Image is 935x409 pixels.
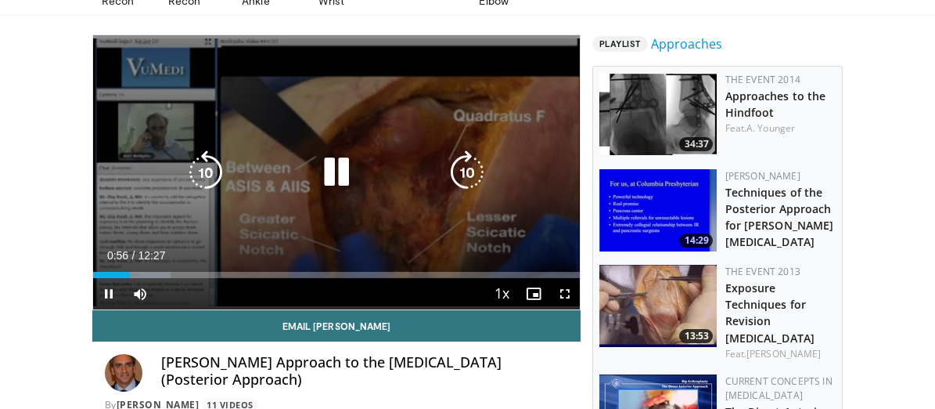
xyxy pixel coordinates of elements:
a: Approaches to the Hindfoot [725,89,825,120]
a: The Event 2013 [725,265,800,278]
div: Feat. [725,347,836,361]
button: Mute [124,278,156,309]
video-js: Video Player [93,35,581,309]
span: 13:53 [679,329,713,343]
a: 14:29 [599,169,717,252]
span: Playlist [592,36,647,52]
a: [PERSON_NAME] [746,347,821,360]
a: 34:37 [599,73,717,155]
span: 0:56 [107,249,128,262]
a: Techniques of the Posterior Approach for [PERSON_NAME] [MEDICAL_DATA] [725,185,833,249]
span: 14:29 [679,233,713,248]
span: 12:27 [138,249,165,262]
a: 13:53 [599,265,717,347]
img: bKdxKv0jK92UJBOH4xMDoxOjB1O8AjAz.150x105_q85_crop-smart_upscale.jpg [599,169,717,252]
img: Avatar [105,354,142,392]
a: Current Concepts in [MEDICAL_DATA] [725,375,832,402]
span: 34:37 [679,137,713,151]
span: / [132,249,135,262]
a: A. Younger [746,121,795,135]
a: Approaches [651,34,722,53]
button: Fullscreen [548,278,580,309]
div: Feat. [725,121,836,136]
img: J9XehesEoQgsycYX4xMDoxOmtxOwKG7D.150x105_q85_crop-smart_upscale.jpg [599,73,717,155]
button: Pause [93,278,124,309]
img: 16d600b7-4875-420c-b295-1ea96c16a48f.150x105_q85_crop-smart_upscale.jpg [599,265,717,347]
h4: [PERSON_NAME] Approach to the [MEDICAL_DATA] (Posterior Approach) [161,354,569,388]
button: Enable picture-in-picture mode [517,278,548,309]
div: Progress Bar [93,272,581,278]
a: Email [PERSON_NAME] [92,310,581,342]
a: The Event 2014 [725,73,800,86]
a: [PERSON_NAME] [725,169,800,183]
a: Exposure Techniques for Revision [MEDICAL_DATA] [725,281,814,345]
button: Playback Rate [486,278,517,309]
